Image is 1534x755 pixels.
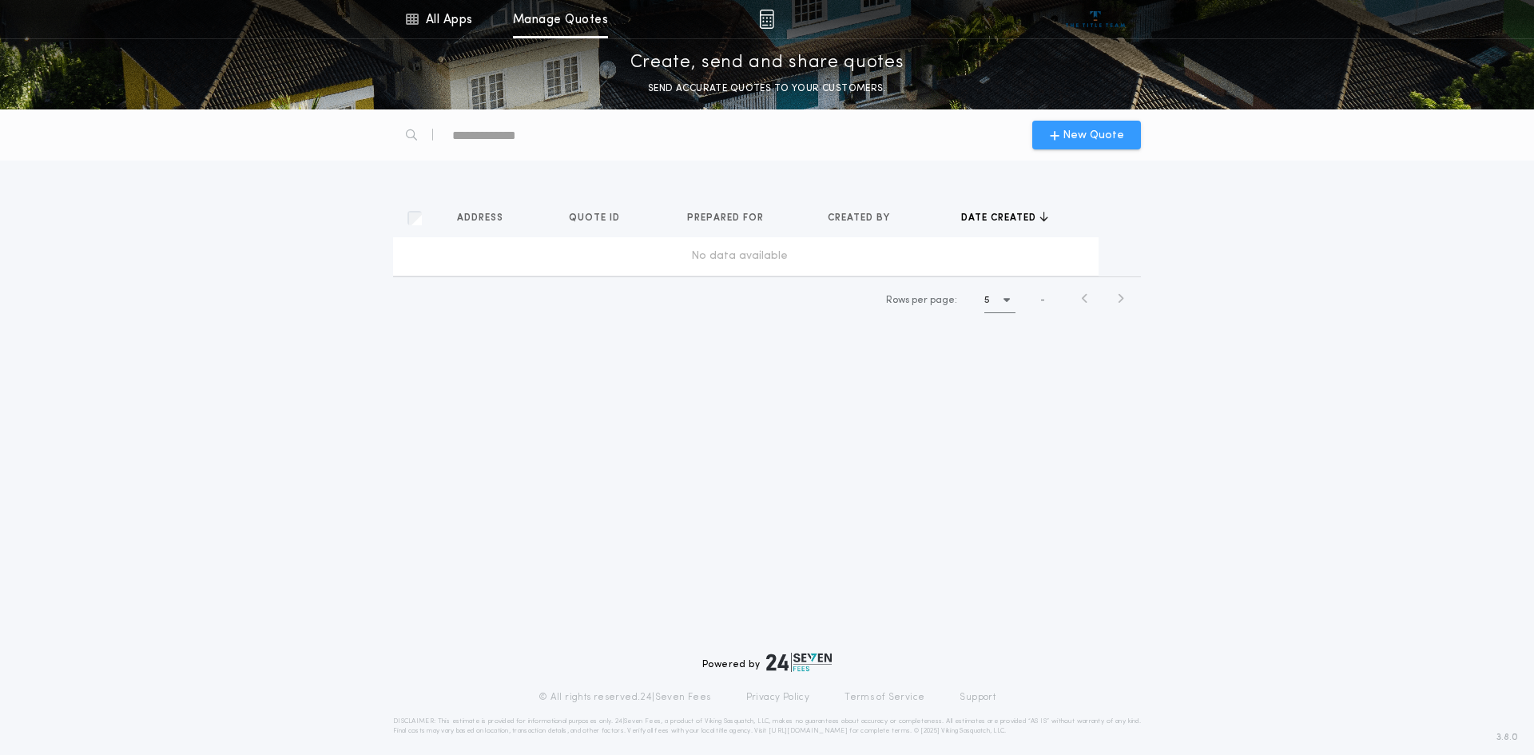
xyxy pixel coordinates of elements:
[886,296,957,305] span: Rows per page:
[1040,293,1045,308] span: -
[630,50,904,76] p: Create, send and share quotes
[1066,11,1126,27] img: vs-icon
[457,212,507,225] span: Address
[766,653,832,672] img: logo
[984,288,1015,313] button: 5
[1032,121,1141,149] button: New Quote
[828,212,893,225] span: Created by
[457,210,515,226] button: Address
[746,691,810,704] a: Privacy Policy
[569,212,623,225] span: Quote ID
[828,210,902,226] button: Created by
[648,81,886,97] p: SEND ACCURATE QUOTES TO YOUR CUSTOMERS.
[984,292,990,308] h1: 5
[1063,127,1124,144] span: New Quote
[759,10,774,29] img: img
[960,691,996,704] a: Support
[702,653,832,672] div: Powered by
[538,691,711,704] p: © All rights reserved. 24|Seven Fees
[961,212,1039,225] span: Date created
[687,212,767,225] span: Prepared for
[844,691,924,704] a: Terms of Service
[569,210,632,226] button: Quote ID
[1496,730,1518,745] span: 3.8.0
[399,248,1079,264] div: No data available
[769,728,848,734] a: [URL][DOMAIN_NAME]
[393,717,1141,736] p: DISCLAIMER: This estimate is provided for informational purposes only. 24|Seven Fees, a product o...
[961,210,1048,226] button: Date created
